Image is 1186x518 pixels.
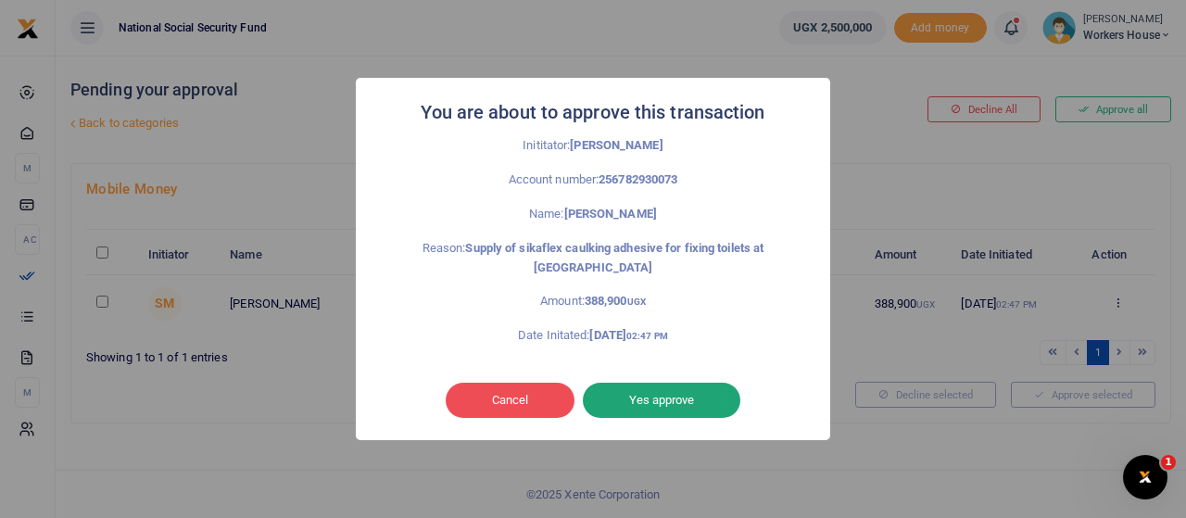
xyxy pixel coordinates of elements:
[585,294,646,308] strong: 388,900
[589,328,667,342] strong: [DATE]
[1161,455,1176,470] span: 1
[599,172,677,186] strong: 256782930073
[397,239,789,278] p: Reason:
[397,136,789,156] p: Inititator:
[397,292,789,311] p: Amount:
[627,297,646,307] small: UGX
[421,96,764,129] h2: You are about to approve this transaction
[570,138,662,152] strong: [PERSON_NAME]
[397,205,789,224] p: Name:
[564,207,657,221] strong: [PERSON_NAME]
[465,241,763,274] strong: Supply of sikaflex caulking adhesive for fixing toilets at [GEOGRAPHIC_DATA]
[397,171,789,190] p: Account number:
[626,331,668,341] small: 02:47 PM
[583,383,740,418] button: Yes approve
[1123,455,1167,499] iframe: Intercom live chat
[446,383,574,418] button: Cancel
[397,326,789,346] p: Date Initated:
